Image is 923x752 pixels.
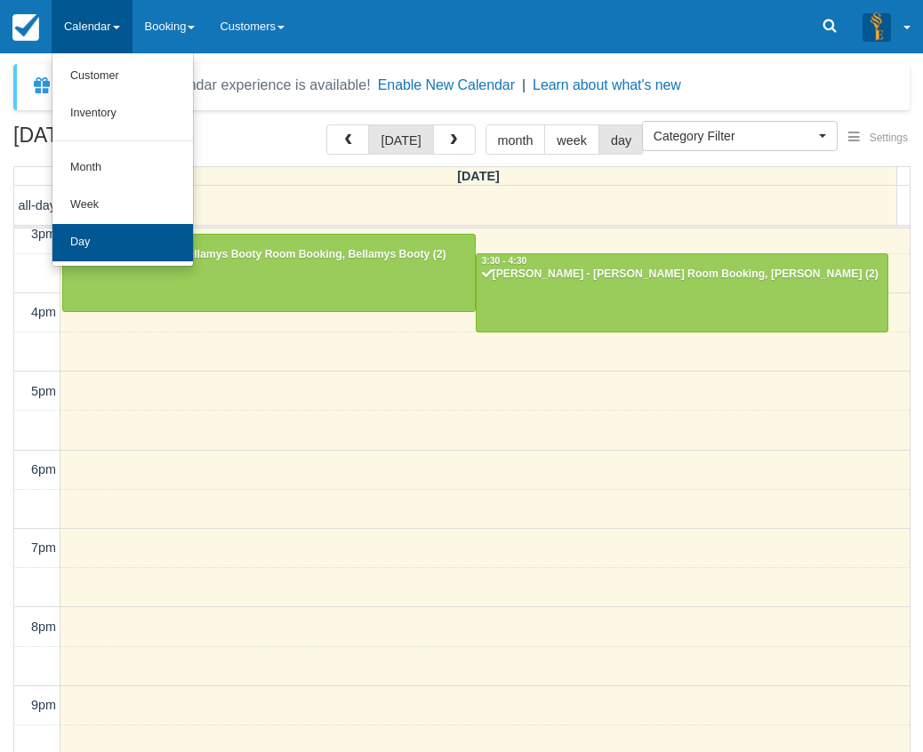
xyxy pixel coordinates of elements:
[870,132,908,144] span: Settings
[481,268,884,282] div: [PERSON_NAME] - [PERSON_NAME] Room Booking, [PERSON_NAME] (2)
[642,121,838,151] button: Category Filter
[13,124,238,157] h2: [DATE]
[68,248,470,262] div: [PERSON_NAME] - Bellamys Booty Room Booking, Bellamys Booty (2)
[52,53,194,267] ul: Calendar
[52,95,193,132] a: Inventory
[62,234,476,312] a: 3:15 - 4:15[PERSON_NAME] - Bellamys Booty Room Booking, Bellamys Booty (2)
[378,76,515,94] button: Enable New Calendar
[31,620,56,634] span: 8pm
[598,124,644,155] button: day
[476,253,889,332] a: 3:30 - 4:30[PERSON_NAME] - [PERSON_NAME] Room Booking, [PERSON_NAME] (2)
[31,227,56,241] span: 3pm
[52,224,193,261] a: Day
[52,187,193,224] a: Week
[31,540,56,555] span: 7pm
[31,698,56,712] span: 9pm
[60,75,371,96] div: A new Booking Calendar experience is available!
[457,169,500,183] span: [DATE]
[482,256,527,266] span: 3:30 - 4:30
[31,384,56,398] span: 5pm
[838,125,919,151] button: Settings
[12,14,39,41] img: checkfront-main-nav-mini-logo.png
[486,124,546,155] button: month
[654,127,815,145] span: Category Filter
[522,77,526,92] span: |
[31,462,56,476] span: 6pm
[31,305,56,319] span: 4pm
[863,12,891,41] img: A3
[52,149,193,187] a: Month
[368,124,433,155] button: [DATE]
[533,77,681,92] a: Learn about what's new
[544,124,599,155] button: week
[19,198,56,212] span: all-day
[52,58,193,95] a: Customer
